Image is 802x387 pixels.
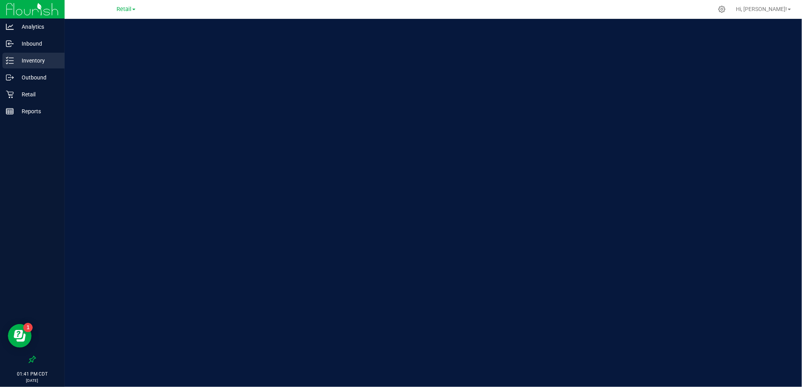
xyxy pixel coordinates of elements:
span: Hi, [PERSON_NAME]! [736,6,787,12]
iframe: Resource center unread badge [23,323,33,332]
inline-svg: Inventory [6,57,14,64]
p: Inventory [14,56,61,65]
p: Outbound [14,73,61,82]
p: Retail [14,90,61,99]
inline-svg: Inbound [6,40,14,48]
inline-svg: Reports [6,107,14,115]
inline-svg: Analytics [6,23,14,31]
p: Analytics [14,22,61,31]
label: Pin the sidebar to full width on large screens [28,356,36,363]
p: [DATE] [4,378,61,383]
p: Reports [14,107,61,116]
inline-svg: Retail [6,90,14,98]
div: Manage settings [717,6,727,13]
span: Retail [117,6,132,13]
p: Inbound [14,39,61,48]
inline-svg: Outbound [6,74,14,81]
p: 01:41 PM CDT [4,370,61,378]
iframe: Resource center [8,324,31,348]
